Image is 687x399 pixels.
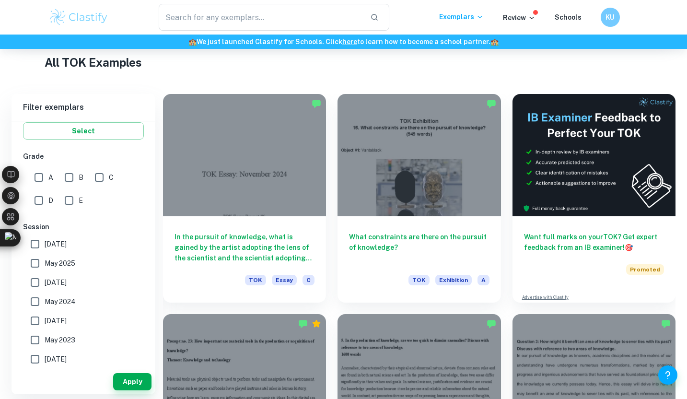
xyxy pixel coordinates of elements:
h6: We just launched Clastify for Schools. Click to learn how to become a school partner. [2,36,685,47]
span: TOK [408,275,430,285]
h6: Filter exemplars [12,94,155,121]
span: C [109,172,114,183]
span: May 2024 [45,296,76,307]
button: KU [601,8,620,27]
span: [DATE] [45,316,67,326]
span: [DATE] [45,239,67,249]
a: Want full marks on yourTOK? Get expert feedback from an IB examiner!PromotedAdvertise with Clastify [512,94,675,303]
a: Advertise with Clastify [522,294,569,301]
h6: Grade [23,151,144,162]
a: here [342,38,357,46]
a: In the pursuit of knowledge, what is gained by the artist adopting the lens of the scientist and ... [163,94,326,303]
h6: What constraints are there on the pursuit of knowledge? [349,232,489,263]
h6: In the pursuit of knowledge, what is gained by the artist adopting the lens of the scientist and ... [175,232,314,263]
img: Thumbnail [512,94,675,216]
span: D [48,195,53,206]
span: Exhibition [435,275,472,285]
span: A [477,275,489,285]
h6: Want full marks on your TOK ? Get expert feedback from an IB examiner! [524,232,664,253]
span: [DATE] [45,354,67,364]
img: Marked [312,99,321,108]
span: 🎯 [625,244,633,251]
span: 🏫 [188,38,197,46]
span: May 2025 [45,258,75,269]
div: Premium [312,319,321,329]
span: May 2023 [45,335,75,345]
span: E [79,195,83,206]
h6: Session [23,222,144,232]
span: [DATE] [45,277,67,288]
img: Marked [487,99,496,108]
img: Clastify logo [48,8,109,27]
button: Help and Feedback [658,365,677,385]
img: Marked [298,319,308,329]
a: What constraints are there on the pursuit of knowledge?TOKExhibitionA [338,94,501,303]
span: C [303,275,314,285]
p: Exemplars [439,12,484,22]
button: Apply [113,373,151,390]
input: Search for any exemplars... [159,4,363,31]
span: Essay [272,275,297,285]
span: A [48,172,53,183]
button: Select [23,122,144,140]
h1: All TOK Examples [45,54,642,71]
span: TOK [245,275,266,285]
span: B [79,172,83,183]
a: Schools [555,13,582,21]
h6: KU [605,12,616,23]
span: 🏫 [490,38,499,46]
p: Review [503,12,536,23]
span: Promoted [626,264,664,275]
img: Marked [661,319,671,329]
img: Marked [487,319,496,329]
